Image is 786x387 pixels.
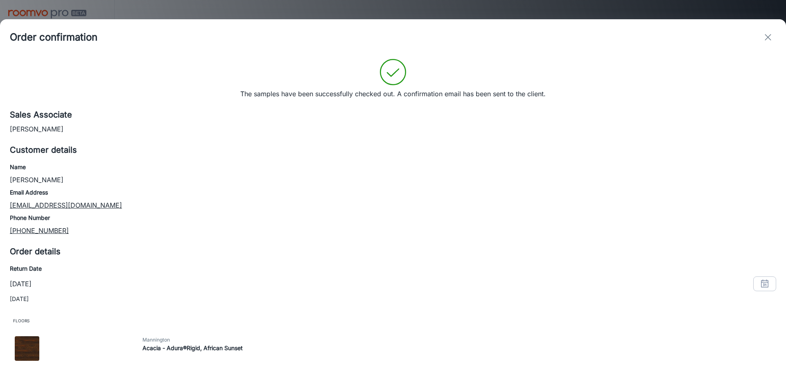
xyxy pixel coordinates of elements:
p: [PERSON_NAME] [10,124,776,134]
span: Mannington [142,336,778,344]
a: [PHONE_NUMBER] [10,226,69,235]
a: [EMAIL_ADDRESS][DOMAIN_NAME] [10,201,122,209]
h6: Return Date [10,264,776,273]
h6: Phone Number [10,213,776,222]
h5: Customer details [10,144,776,156]
h6: Email Address [10,188,776,197]
h5: Sales Associate [10,109,776,121]
h4: Order confirmation [10,30,97,45]
img: Acacia - Adura®Rigid, African Sunset [15,336,39,361]
h6: Acacia - Adura®Rigid, African Sunset [142,344,778,353]
span: Floors [10,313,776,328]
h5: Order details [10,245,776,258]
button: exit [760,29,776,45]
p: The samples have been successfully checked out. A confirmation email has been sent to the client. [240,89,546,99]
p: [DATE] [10,294,776,303]
p: [DATE] [10,279,32,289]
p: [PERSON_NAME] [10,175,776,185]
h6: Name [10,163,776,172]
